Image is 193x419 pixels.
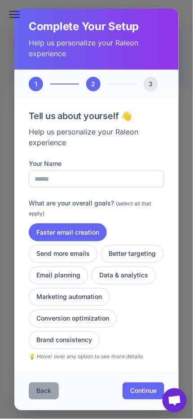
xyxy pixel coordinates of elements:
button: Better targeting [101,245,163,263]
button: Back [29,383,59,400]
span: Continue [130,387,157,396]
h2: Complete Your Setup [29,19,164,34]
button: Faster email creation [29,223,107,241]
div: Open chat [162,388,187,413]
div: 1 [29,77,43,91]
button: Send more emails [29,245,97,263]
span: What are your overall goals? [29,199,114,207]
p: Help us personalize your Raleon experience [29,37,164,59]
span: (select all that apply) [29,200,151,217]
button: Brand consistency [29,331,100,349]
p: 💡 Hover over any option to see more details [29,353,164,361]
button: Conversion optimization [29,310,117,328]
p: Help us personalize your Raleon experience [29,126,164,148]
div: 3 [144,77,158,91]
button: Continue [123,383,164,400]
h3: Tell us about yourself 👋 [29,109,164,123]
label: Your Name [29,159,164,169]
button: Marketing automation [29,288,110,306]
button: Data & analytics [92,267,156,285]
button: Email planning [29,267,88,285]
div: 2 [86,77,101,91]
